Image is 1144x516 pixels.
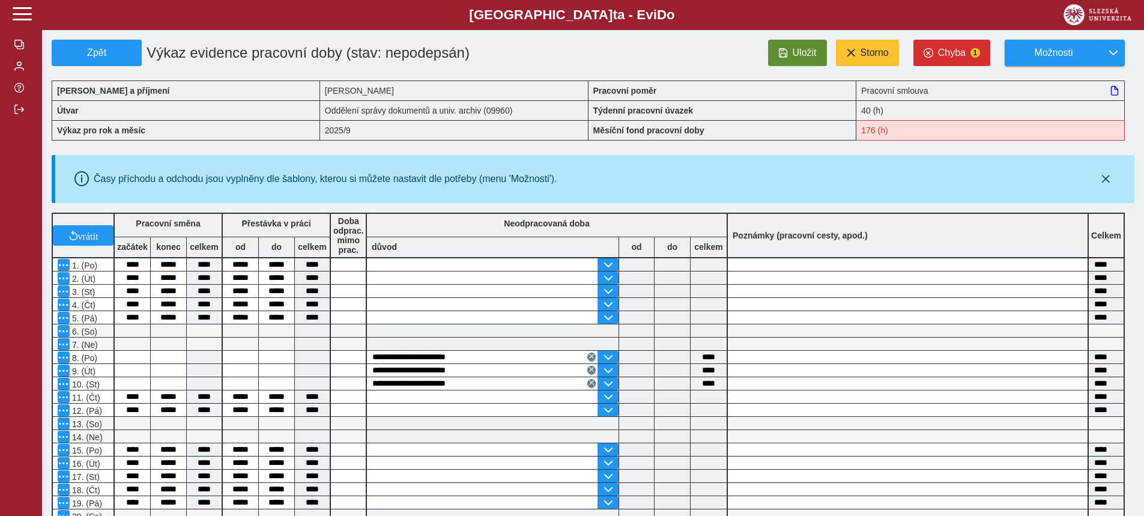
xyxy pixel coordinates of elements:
[856,100,1125,120] div: 40 (h)
[187,242,222,252] b: celkem
[223,242,258,252] b: od
[58,378,70,390] button: Menu
[58,365,70,377] button: Menu
[58,457,70,469] button: Menu
[58,391,70,403] button: Menu
[58,299,70,311] button: Menu
[320,80,589,100] div: [PERSON_NAME]
[58,484,70,496] button: Menu
[861,47,889,58] span: Storno
[655,242,690,252] b: do
[295,242,330,252] b: celkem
[78,231,98,240] span: vrátit
[1005,40,1102,66] button: Možnosti
[58,338,70,350] button: Menu
[115,242,150,252] b: začátek
[768,40,827,66] button: Uložit
[57,106,79,115] b: Útvar
[57,47,136,58] span: Zpět
[58,285,70,297] button: Menu
[333,216,364,255] b: Doba odprac. mimo prac.
[836,40,899,66] button: Storno
[58,470,70,482] button: Menu
[938,47,966,58] span: Chyba
[94,174,557,184] div: Časy příchodu a odchodu jsou vyplněny dle šablony, kterou si můžete nastavit dle potřeby (menu 'M...
[70,433,103,442] span: 14. (Ne)
[793,47,817,58] span: Uložit
[58,404,70,416] button: Menu
[151,242,186,252] b: konec
[70,380,100,389] span: 10. (St)
[70,287,95,297] span: 3. (St)
[691,242,727,252] b: celkem
[57,126,145,135] b: Výkaz pro rok a měsíc
[58,312,70,324] button: Menu
[136,219,200,228] b: Pracovní směna
[70,300,95,310] span: 4. (Čt)
[1015,47,1092,58] span: Možnosti
[58,259,70,271] button: Menu
[657,7,667,22] span: D
[58,272,70,284] button: Menu
[856,120,1125,141] div: Fond pracovní doby (176 h) a součet hodin (160:50 h) se neshodují!
[70,472,100,482] span: 17. (St)
[70,406,102,416] span: 12. (Pá)
[504,219,589,228] b: Neodpracovaná doba
[70,485,100,495] span: 18. (Čt)
[70,446,102,455] span: 15. (Po)
[58,417,70,429] button: Menu
[593,126,704,135] b: Měsíční fond pracovní doby
[70,314,97,323] span: 5. (Pá)
[856,80,1125,100] div: Pracovní smlouva
[70,274,95,284] span: 2. (Út)
[1064,4,1131,25] img: logo_web_su.png
[320,100,589,120] div: Oddělení správy dokumentů a univ. archiv (09960)
[58,444,70,456] button: Menu
[70,261,97,270] span: 1. (Po)
[70,327,97,336] span: 6. (So)
[70,419,102,429] span: 13. (So)
[259,242,294,252] b: do
[613,7,617,22] span: t
[70,499,102,508] span: 19. (Pá)
[970,48,980,58] span: 1
[1091,231,1121,240] b: Celkem
[70,353,97,363] span: 8. (Po)
[70,366,95,376] span: 9. (Út)
[667,7,675,22] span: o
[70,393,100,402] span: 11. (Čt)
[913,40,990,66] button: Chyba1
[57,86,169,96] b: [PERSON_NAME] a příjmení
[52,40,142,66] button: Zpět
[58,325,70,337] button: Menu
[58,431,70,443] button: Menu
[36,7,1108,23] b: [GEOGRAPHIC_DATA] a - Evi
[372,242,397,252] b: důvod
[593,86,657,96] b: Pracovní poměr
[593,106,694,115] b: Týdenní pracovní úvazek
[53,225,113,246] button: vrátit
[70,340,98,350] span: 7. (Ne)
[58,351,70,363] button: Menu
[728,231,873,240] b: Poznámky (pracovní cesty, apod.)
[70,459,100,469] span: 16. (Út)
[142,40,503,66] h1: Výkaz evidence pracovní doby (stav: nepodepsán)
[320,120,589,141] div: 2025/9
[619,242,654,252] b: od
[241,219,310,228] b: Přestávka v práci
[58,497,70,509] button: Menu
